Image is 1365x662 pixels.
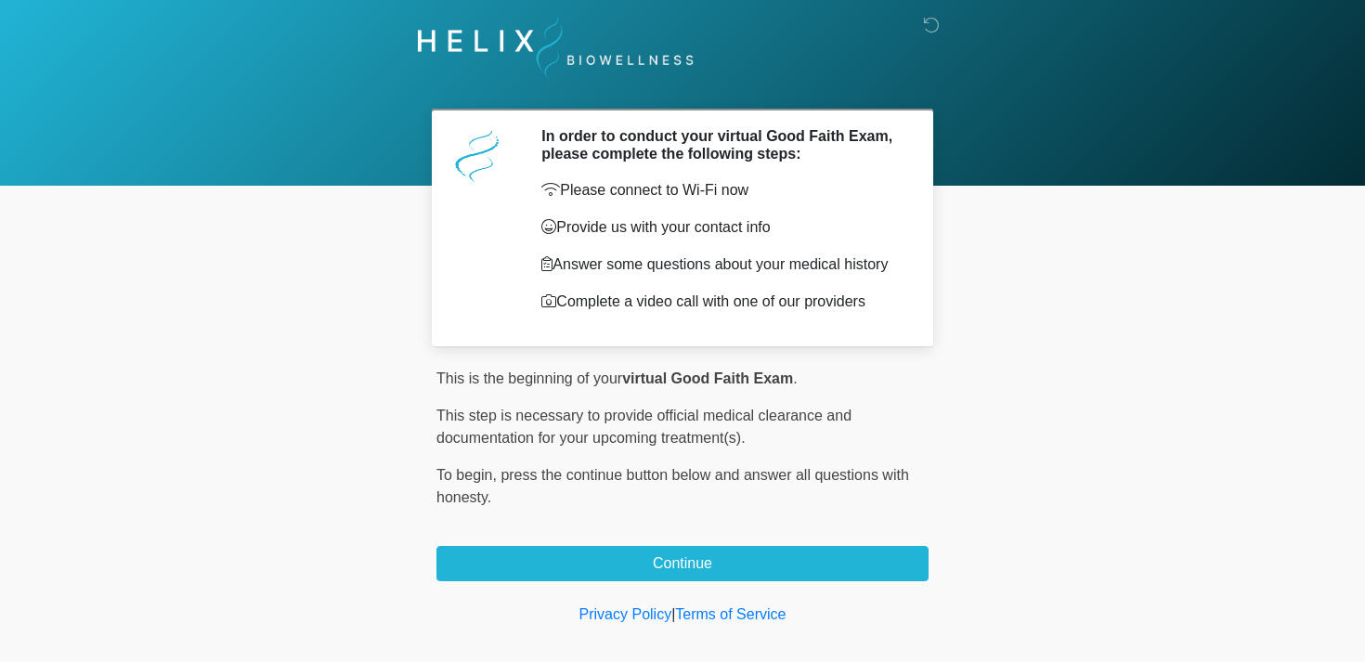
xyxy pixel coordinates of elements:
[436,408,851,446] span: This step is necessary to provide official medical clearance and documentation for your upcoming ...
[671,606,675,622] a: |
[450,127,506,183] img: Agent Avatar
[622,370,793,386] strong: virtual Good Faith Exam
[541,291,901,313] p: Complete a video call with one of our providers
[436,546,929,581] button: Continue
[541,253,901,276] p: Answer some questions about your medical history
[541,179,901,201] p: Please connect to Wi-Fi now
[579,606,672,622] a: Privacy Policy
[436,467,500,483] span: To begin,
[541,216,901,239] p: Provide us with your contact info
[436,467,909,505] span: press the continue button below and answer all questions with honesty.
[436,370,622,386] span: This is the beginning of your
[793,370,797,386] span: .
[418,14,694,80] img: Helix Biowellness Logo
[675,606,786,622] a: Terms of Service
[541,127,901,162] h2: In order to conduct your virtual Good Faith Exam, please complete the following steps:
